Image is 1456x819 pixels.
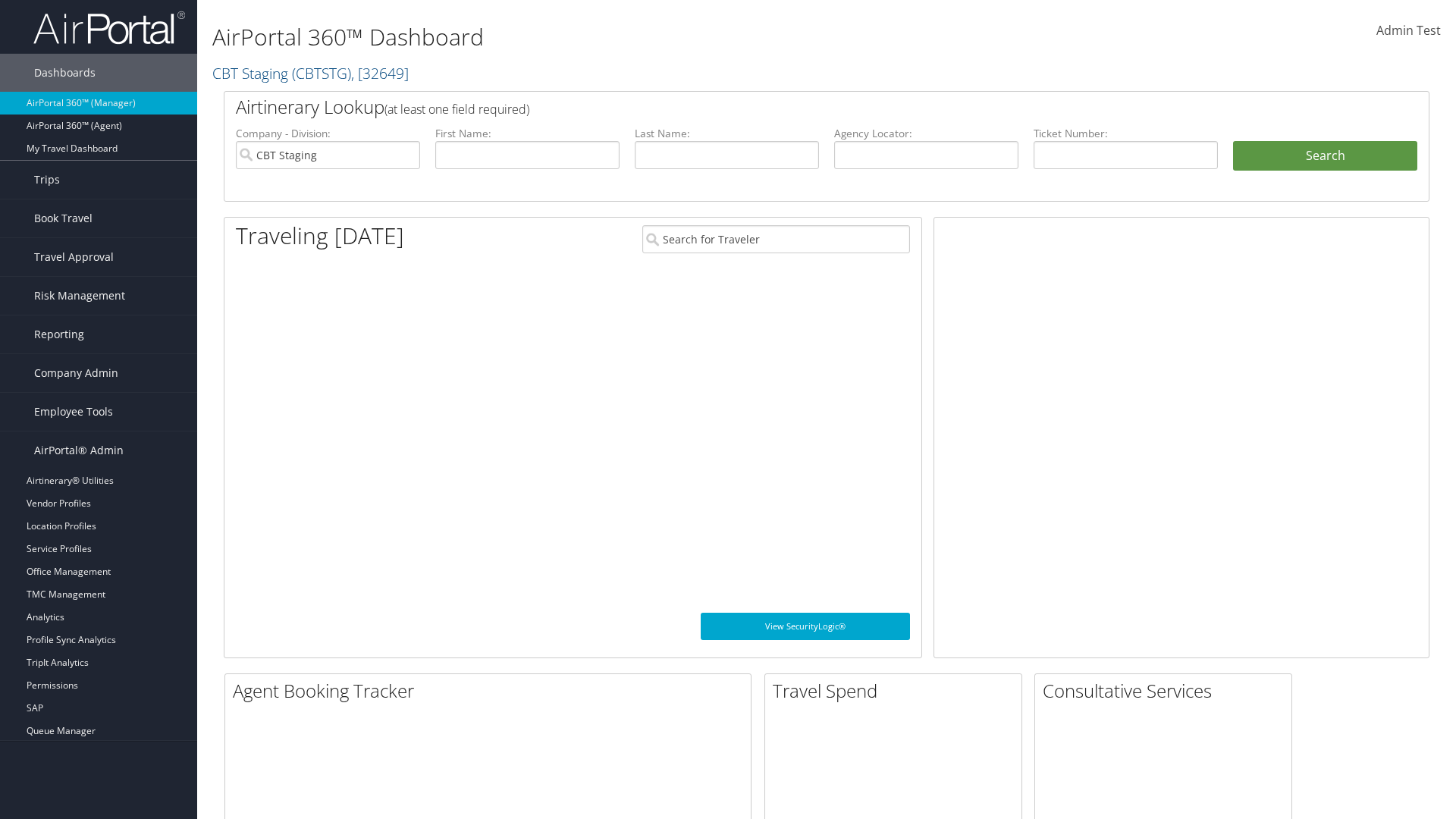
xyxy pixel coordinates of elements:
label: Agency Locator: [834,126,1018,141]
label: Company - Division: [236,126,420,141]
label: Last Name: [635,126,819,141]
h2: Agent Booking Tracker [233,678,751,704]
h2: Consultative Services [1043,678,1291,704]
h1: AirPortal 360™ Dashboard [212,21,1031,53]
a: View SecurityLogic® [701,613,910,640]
label: Ticket Number: [1034,126,1218,141]
span: ( CBTSTG ) [292,63,351,83]
span: Travel Approval [34,238,114,276]
span: Admin Test [1376,22,1441,39]
span: Reporting [34,315,84,353]
span: (at least one field required) [384,101,529,118]
span: , [ 32649 ] [351,63,409,83]
a: Admin Test [1376,8,1441,55]
label: First Name: [435,126,620,141]
img: airportal-logo.png [33,10,185,45]
h2: Travel Spend [773,678,1021,704]
h2: Airtinerary Lookup [236,94,1317,120]
span: AirPortal® Admin [34,431,124,469]
span: Employee Tools [34,393,113,431]
input: Search for Traveler [642,225,910,253]
h1: Traveling [DATE] [236,220,404,252]
span: Dashboards [34,54,96,92]
span: Book Travel [34,199,93,237]
span: Risk Management [34,277,125,315]
span: Trips [34,161,60,199]
span: Company Admin [34,354,118,392]
button: Search [1233,141,1417,171]
a: CBT Staging [212,63,409,83]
